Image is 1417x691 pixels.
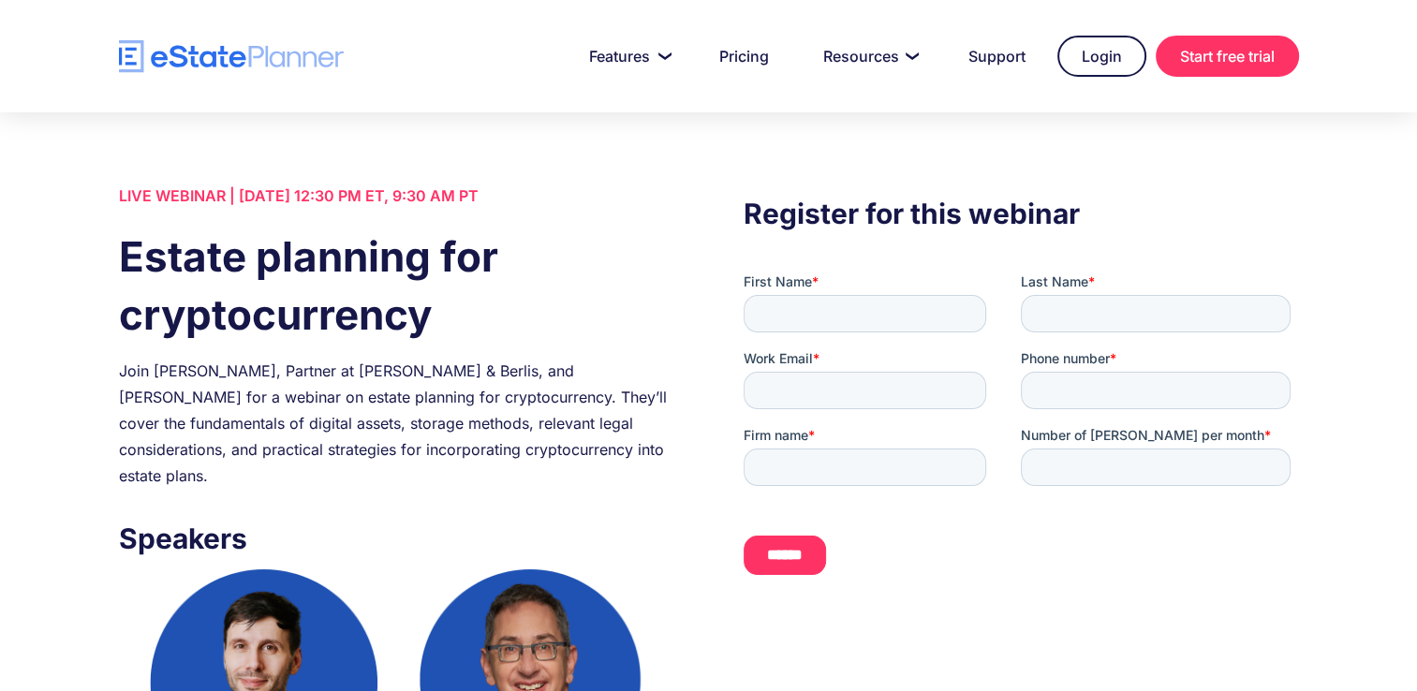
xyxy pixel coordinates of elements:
[119,228,673,344] h1: Estate planning for cryptocurrency
[119,517,673,560] h3: Speakers
[946,37,1048,75] a: Support
[567,37,687,75] a: Features
[119,358,673,489] div: Join [PERSON_NAME], Partner at [PERSON_NAME] & Berlis, and [PERSON_NAME] for a webinar on estate ...
[744,272,1298,591] iframe: Form 0
[697,37,791,75] a: Pricing
[119,183,673,209] div: LIVE WEBINAR | [DATE] 12:30 PM ET, 9:30 AM PT
[744,192,1298,235] h3: Register for this webinar
[1057,36,1146,77] a: Login
[1156,36,1299,77] a: Start free trial
[801,37,937,75] a: Resources
[119,40,344,73] a: home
